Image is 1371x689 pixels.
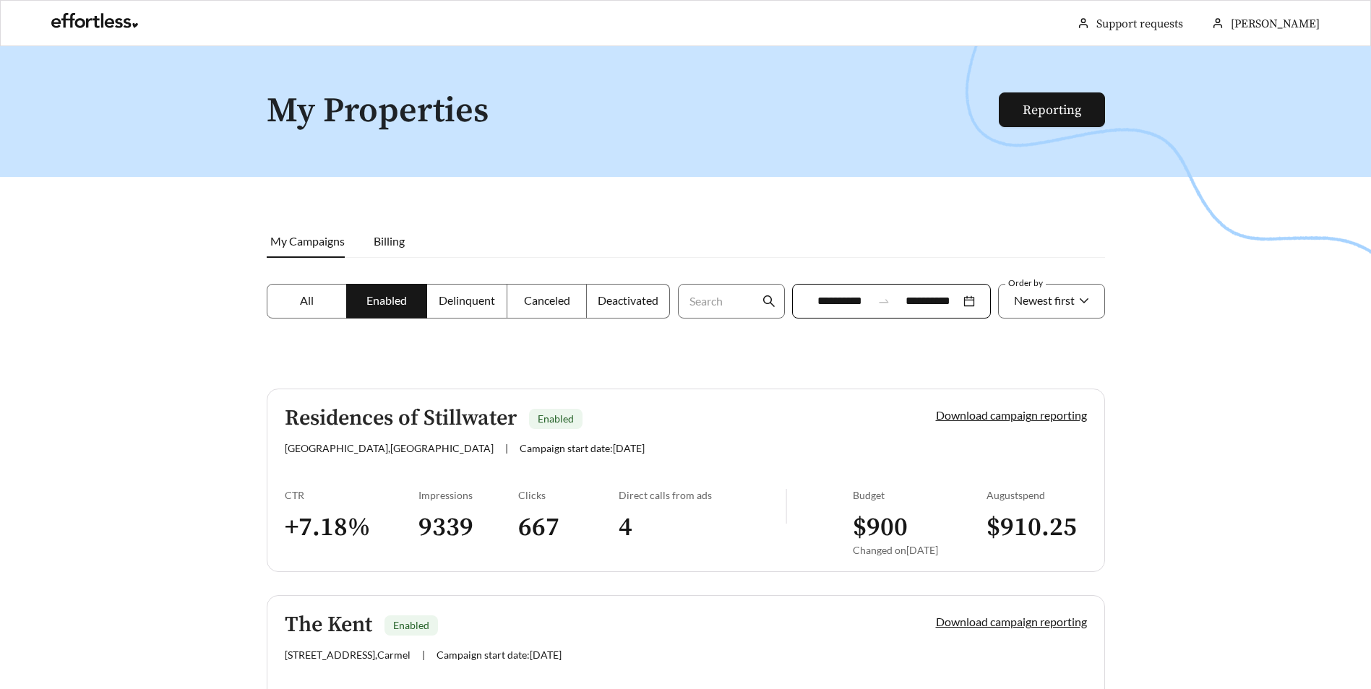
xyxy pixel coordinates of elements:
a: Reporting [1023,102,1081,118]
h3: $ 910.25 [987,511,1087,544]
span: Newest first [1014,293,1075,307]
span: All [300,293,314,307]
h5: Residences of Stillwater [285,407,517,430]
h3: 4 [619,511,786,544]
div: Direct calls from ads [619,489,786,501]
span: Deactivated [598,293,658,307]
span: [GEOGRAPHIC_DATA] , [GEOGRAPHIC_DATA] [285,442,494,454]
span: Campaign start date: [DATE] [437,649,562,661]
h5: The Kent [285,613,372,637]
span: Billing [374,234,405,248]
span: Delinquent [439,293,495,307]
div: August spend [987,489,1087,501]
span: Enabled [538,412,574,425]
h3: 667 [518,511,619,544]
div: Clicks [518,489,619,501]
span: Canceled [524,293,570,307]
span: swap-right [877,295,890,308]
span: [STREET_ADDRESS] , Carmel [285,649,411,661]
span: Enabled [393,619,429,631]
span: search [762,295,775,308]
a: Download campaign reporting [936,615,1087,628]
h3: + 7.18 % [285,511,418,544]
div: CTR [285,489,418,501]
span: [PERSON_NAME] [1231,17,1320,31]
a: Residences of StillwaterEnabled[GEOGRAPHIC_DATA],[GEOGRAPHIC_DATA]|Campaign start date:[DATE]Down... [267,389,1105,572]
a: Support requests [1096,17,1183,31]
button: Reporting [999,92,1105,127]
span: | [422,649,425,661]
div: Budget [853,489,987,501]
div: Changed on [DATE] [853,544,987,556]
img: line [786,489,787,524]
a: Download campaign reporting [936,408,1087,422]
span: to [877,295,890,308]
div: Impressions [418,489,519,501]
h3: $ 900 [853,511,987,544]
h1: My Properties [267,92,1000,131]
span: | [505,442,508,454]
span: Enabled [366,293,407,307]
span: Campaign start date: [DATE] [520,442,645,454]
h3: 9339 [418,511,519,544]
span: My Campaigns [270,234,345,248]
